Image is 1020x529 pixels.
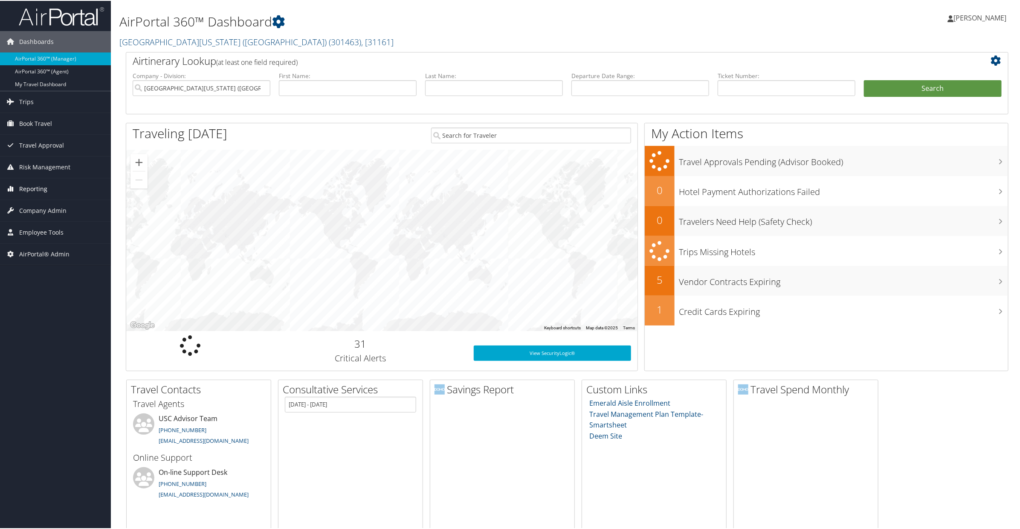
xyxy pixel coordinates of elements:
a: 0Hotel Payment Authorizations Failed [645,175,1008,205]
h2: 5 [645,272,675,286]
h2: Travel Contacts [131,381,271,396]
a: 0Travelers Need Help (Safety Check) [645,205,1008,235]
a: Travel Management Plan Template- Smartsheet [590,409,704,429]
a: Travel Approvals Pending (Advisor Booked) [645,145,1008,175]
h1: Traveling [DATE] [133,124,227,142]
span: , [ 31161 ] [361,35,394,47]
h3: Hotel Payment Authorizations Failed [679,181,1008,197]
label: Departure Date Range: [571,71,709,79]
a: Deem Site [590,430,623,440]
span: Travel Approval [19,134,64,155]
a: [EMAIL_ADDRESS][DOMAIN_NAME] [159,490,249,497]
span: Employee Tools [19,221,64,242]
span: Reporting [19,177,47,199]
a: Trips Missing Hotels [645,235,1008,265]
h3: Vendor Contracts Expiring [679,271,1008,287]
h3: Online Support [133,451,264,463]
h3: Critical Alerts [261,352,461,363]
h1: My Action Items [645,124,1008,142]
h2: Consultative Services [283,381,423,396]
button: Keyboard shortcuts [544,324,581,330]
h3: Credit Cards Expiring [679,301,1008,317]
h2: Savings Report [435,381,574,396]
span: Trips [19,90,34,112]
h2: 31 [261,336,461,350]
span: Book Travel [19,112,52,134]
h2: Airtinerary Lookup [133,53,928,67]
a: [PHONE_NUMBER] [159,425,206,433]
h3: Trips Missing Hotels [679,241,1008,257]
label: Last Name: [425,71,563,79]
span: AirPortal® Admin [19,243,70,264]
li: USC Advisor Team [129,413,269,448]
img: domo-logo.png [738,384,748,394]
span: (at least one field required) [216,57,298,66]
h3: Travel Agents [133,397,264,409]
span: Company Admin [19,199,67,221]
label: Ticket Number: [718,71,855,79]
h1: AirPortal 360™ Dashboard [119,12,716,30]
a: Terms (opens in new tab) [623,325,635,329]
span: Map data ©2025 [586,325,618,329]
h2: Custom Links [586,381,726,396]
a: Open this area in Google Maps (opens a new window) [128,319,156,330]
a: [PERSON_NAME] [948,4,1015,30]
span: [PERSON_NAME] [953,12,1006,22]
a: [PHONE_NUMBER] [159,479,206,487]
label: Company - Division: [133,71,270,79]
li: On-line Support Desk [129,466,269,501]
button: Zoom in [130,153,148,170]
h2: 1 [645,302,675,316]
a: 1Credit Cards Expiring [645,295,1008,325]
a: [EMAIL_ADDRESS][DOMAIN_NAME] [159,436,249,444]
h2: Travel Spend Monthly [738,381,878,396]
h3: Travel Approvals Pending (Advisor Booked) [679,151,1008,167]
button: Zoom out [130,171,148,188]
img: airportal-logo.png [19,6,104,26]
button: Search [864,79,1002,96]
h2: 0 [645,182,675,197]
input: Search for Traveler [431,127,632,142]
h2: 0 [645,212,675,227]
a: [GEOGRAPHIC_DATA][US_STATE] ([GEOGRAPHIC_DATA]) [119,35,394,47]
a: 5Vendor Contracts Expiring [645,265,1008,295]
img: Google [128,319,156,330]
a: Emerald Aisle Enrollment [590,398,671,407]
a: View SecurityLogic® [474,345,632,360]
h3: Travelers Need Help (Safety Check) [679,211,1008,227]
span: ( 301463 ) [329,35,361,47]
span: Dashboards [19,30,54,52]
label: First Name: [279,71,417,79]
span: Risk Management [19,156,70,177]
img: domo-logo.png [435,384,445,394]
